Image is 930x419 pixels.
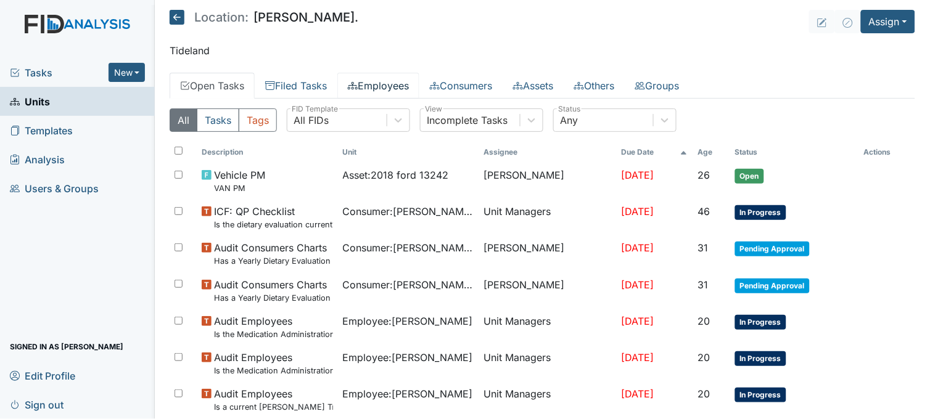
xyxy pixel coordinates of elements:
[214,182,265,194] small: VAN PM
[693,142,730,163] th: Toggle SortBy
[197,108,239,132] button: Tasks
[419,73,503,99] a: Consumers
[10,337,123,356] span: Signed in as [PERSON_NAME]
[697,279,708,291] span: 31
[735,388,786,402] span: In Progress
[625,73,689,99] a: Groups
[622,388,654,400] span: [DATE]
[214,219,332,230] small: Is the dietary evaluation current? (document the date in the comment section)
[10,121,73,140] span: Templates
[622,315,654,327] span: [DATE]
[479,142,617,163] th: Assignee
[197,142,337,163] th: Toggle SortBy
[622,351,654,364] span: [DATE]
[617,142,693,163] th: Toggle SortBy
[343,277,474,292] span: Consumer : [PERSON_NAME]
[214,240,332,267] span: Audit Consumers Charts Has a Yearly Dietary Evaluation been completed?
[255,73,337,99] a: Filed Tasks
[564,73,625,99] a: Others
[214,401,332,413] small: Is a current [PERSON_NAME] Training certificate found in the file (1 year)?
[343,168,449,182] span: Asset : 2018 ford 13242
[175,147,183,155] input: Toggle All Rows Selected
[861,10,915,33] button: Assign
[479,163,617,199] td: [PERSON_NAME]
[697,242,708,254] span: 31
[622,242,654,254] span: [DATE]
[479,272,617,309] td: [PERSON_NAME]
[214,314,332,340] span: Audit Employees Is the Medication Administration Test and 2 observation checklist (hire after 10/...
[479,199,617,235] td: Unit Managers
[170,108,277,132] div: Type filter
[479,235,617,272] td: [PERSON_NAME]
[170,43,915,58] p: Tideland
[10,179,99,198] span: Users & Groups
[10,65,109,80] a: Tasks
[622,279,654,291] span: [DATE]
[735,205,786,220] span: In Progress
[622,205,654,218] span: [DATE]
[214,277,332,304] span: Audit Consumers Charts Has a Yearly Dietary Evaluation been completed?
[170,10,358,25] h5: [PERSON_NAME].
[427,113,508,128] div: Incomplete Tasks
[730,142,859,163] th: Toggle SortBy
[560,113,578,128] div: Any
[343,350,473,365] span: Employee : [PERSON_NAME]
[479,345,617,381] td: Unit Managers
[343,386,473,401] span: Employee : [PERSON_NAME]
[859,142,915,163] th: Actions
[343,204,474,219] span: Consumer : [PERSON_NAME]
[214,204,332,230] span: ICF: QP Checklist Is the dietary evaluation current? (document the date in the comment section)
[109,63,146,82] button: New
[479,381,617,418] td: Unit Managers
[735,351,786,366] span: In Progress
[170,73,255,99] a: Open Tasks
[735,279,810,293] span: Pending Approval
[735,242,810,256] span: Pending Approval
[337,73,419,99] a: Employees
[214,168,265,194] span: Vehicle PM VAN PM
[10,366,75,385] span: Edit Profile
[170,108,197,132] button: All
[503,73,564,99] a: Assets
[735,315,786,330] span: In Progress
[10,150,65,169] span: Analysis
[697,388,710,400] span: 20
[214,292,332,304] small: Has a Yearly Dietary Evaluation been completed?
[697,315,710,327] span: 20
[735,169,764,184] span: Open
[697,169,710,181] span: 26
[294,113,329,128] div: All FIDs
[10,395,64,414] span: Sign out
[214,328,332,340] small: Is the Medication Administration Test and 2 observation checklist (hire after 10/07) found in the...
[697,205,710,218] span: 46
[697,351,710,364] span: 20
[194,11,249,23] span: Location:
[343,314,473,328] span: Employee : [PERSON_NAME]
[214,386,332,413] span: Audit Employees Is a current MANDT Training certificate found in the file (1 year)?
[343,240,474,255] span: Consumer : [PERSON_NAME]
[214,350,332,376] span: Audit Employees Is the Medication Administration certificate found in the file?
[338,142,479,163] th: Toggle SortBy
[622,169,654,181] span: [DATE]
[214,365,332,376] small: Is the Medication Administration certificate found in the file?
[239,108,277,132] button: Tags
[214,255,332,267] small: Has a Yearly Dietary Evaluation been completed?
[479,309,617,345] td: Unit Managers
[10,92,50,111] span: Units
